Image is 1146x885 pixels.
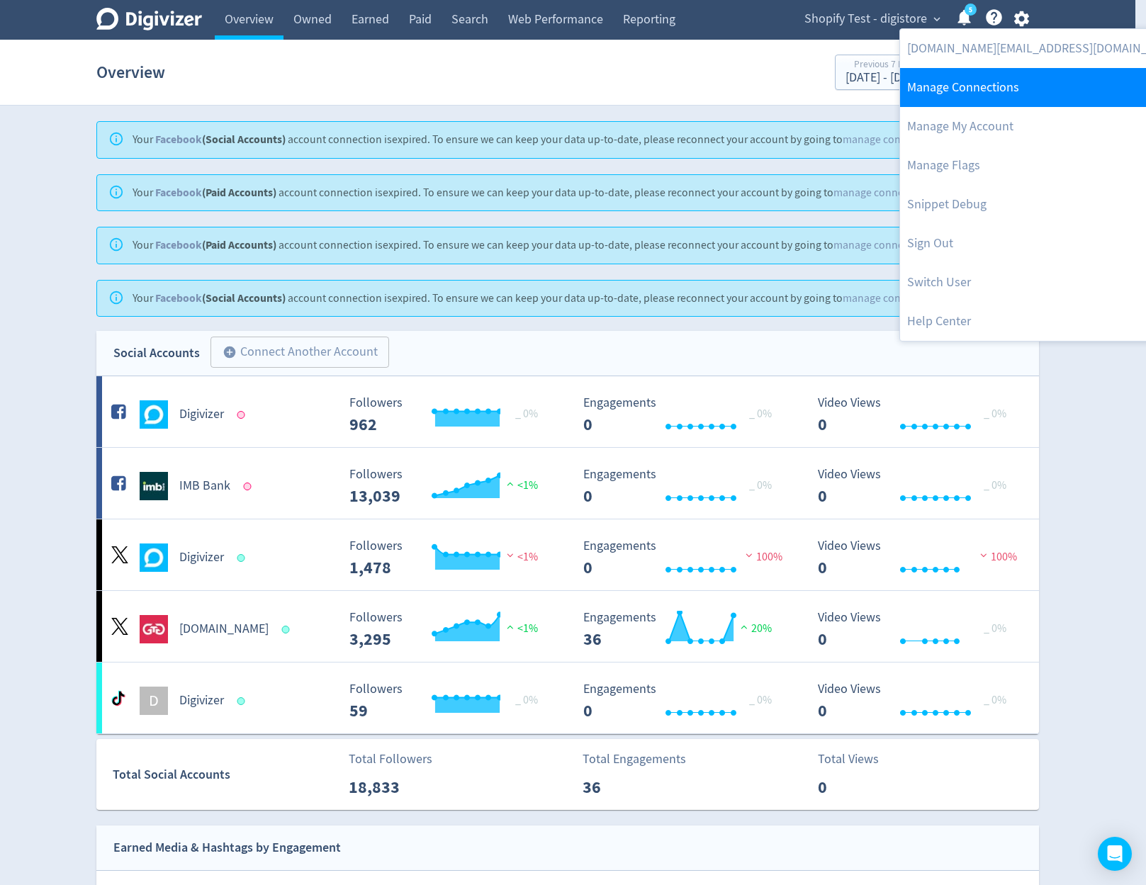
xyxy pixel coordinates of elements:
div: Open Intercom Messenger [1098,837,1132,871]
